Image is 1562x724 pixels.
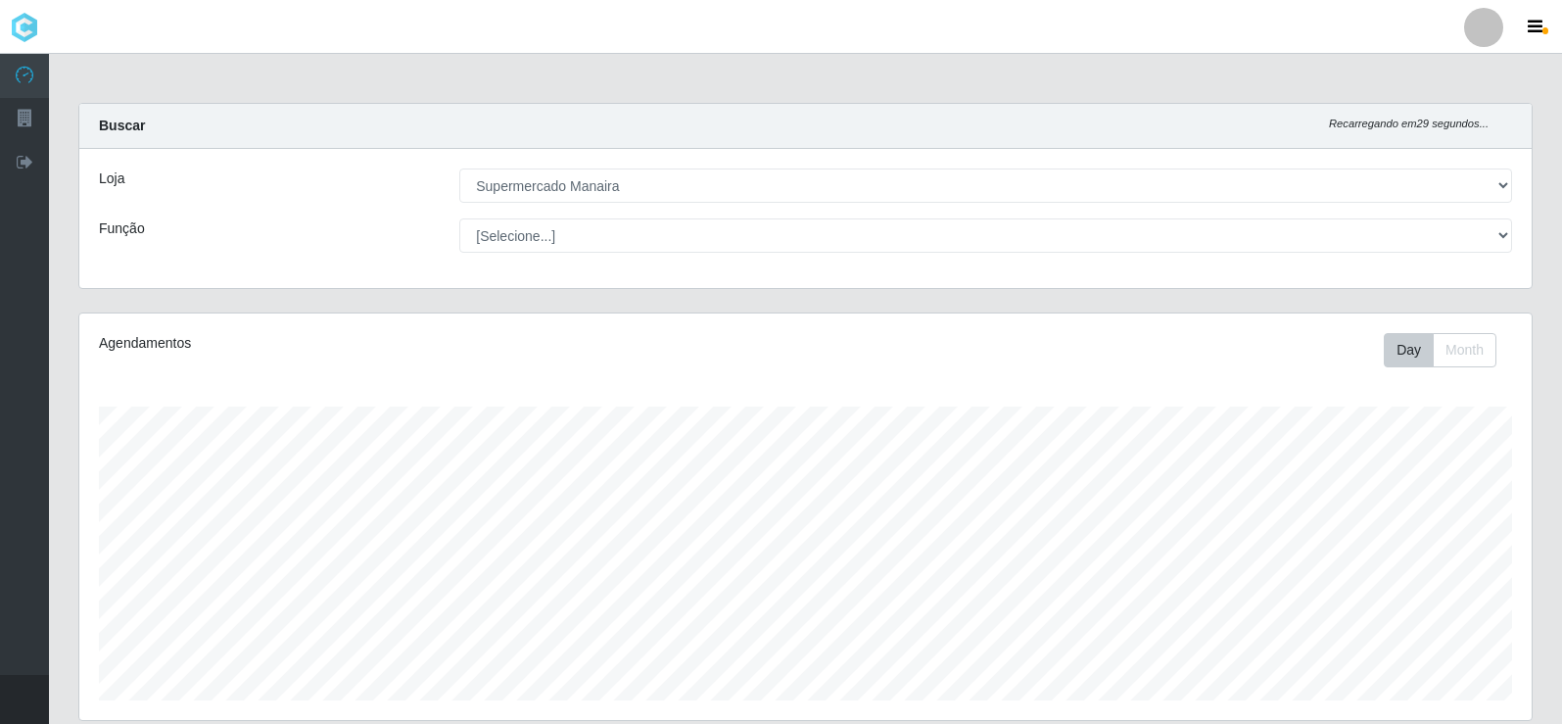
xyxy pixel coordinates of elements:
[99,118,145,133] strong: Buscar
[10,13,39,42] img: CoreUI Logo
[99,218,145,239] label: Função
[1384,333,1434,367] button: Day
[1433,333,1496,367] button: Month
[1384,333,1512,367] div: Toolbar with button groups
[1329,118,1489,129] i: Recarregando em 29 segundos...
[99,169,124,189] label: Loja
[99,333,671,354] div: Agendamentos
[1384,333,1496,367] div: First group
